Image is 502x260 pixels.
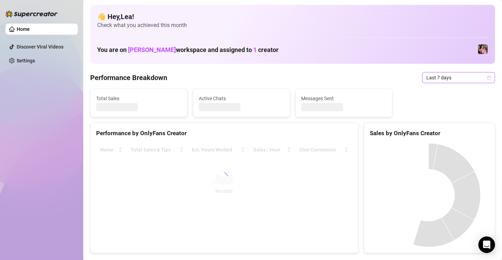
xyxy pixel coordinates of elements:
span: loading [220,172,229,180]
span: Last 7 days [426,72,491,83]
span: 1 [253,46,257,53]
h4: Performance Breakdown [90,73,167,83]
img: Nanner [478,44,488,54]
span: Check what you achieved this month [97,21,488,29]
div: Sales by OnlyFans Creator [370,129,489,138]
h4: 👋 Hey, Lea ! [97,12,488,21]
h1: You are on workspace and assigned to creator [97,46,279,54]
img: logo-BBDzfeDw.svg [6,10,58,17]
a: Home [17,26,30,32]
a: Settings [17,58,35,63]
span: calendar [487,76,491,80]
span: Active Chats [199,95,284,102]
span: Total Sales [96,95,181,102]
span: Messages Sent [301,95,387,102]
span: [PERSON_NAME] [128,46,176,53]
div: Open Intercom Messenger [478,236,495,253]
div: Performance by OnlyFans Creator [96,129,352,138]
a: Discover Viral Videos [17,44,63,50]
